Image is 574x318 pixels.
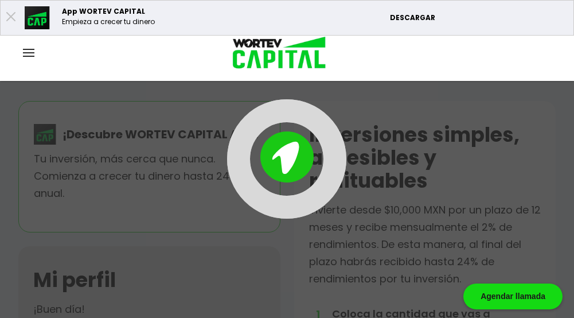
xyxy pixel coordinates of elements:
img: hamburguer-menu2 [23,49,34,57]
img: logo_wortev_capital [221,35,330,72]
img: appicon [25,6,50,29]
p: DESCARGAR [390,13,568,23]
p: App WORTEV CAPITAL [62,6,155,17]
div: Agendar llamada [463,284,563,309]
p: Empieza a crecer tu dinero [62,17,155,27]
